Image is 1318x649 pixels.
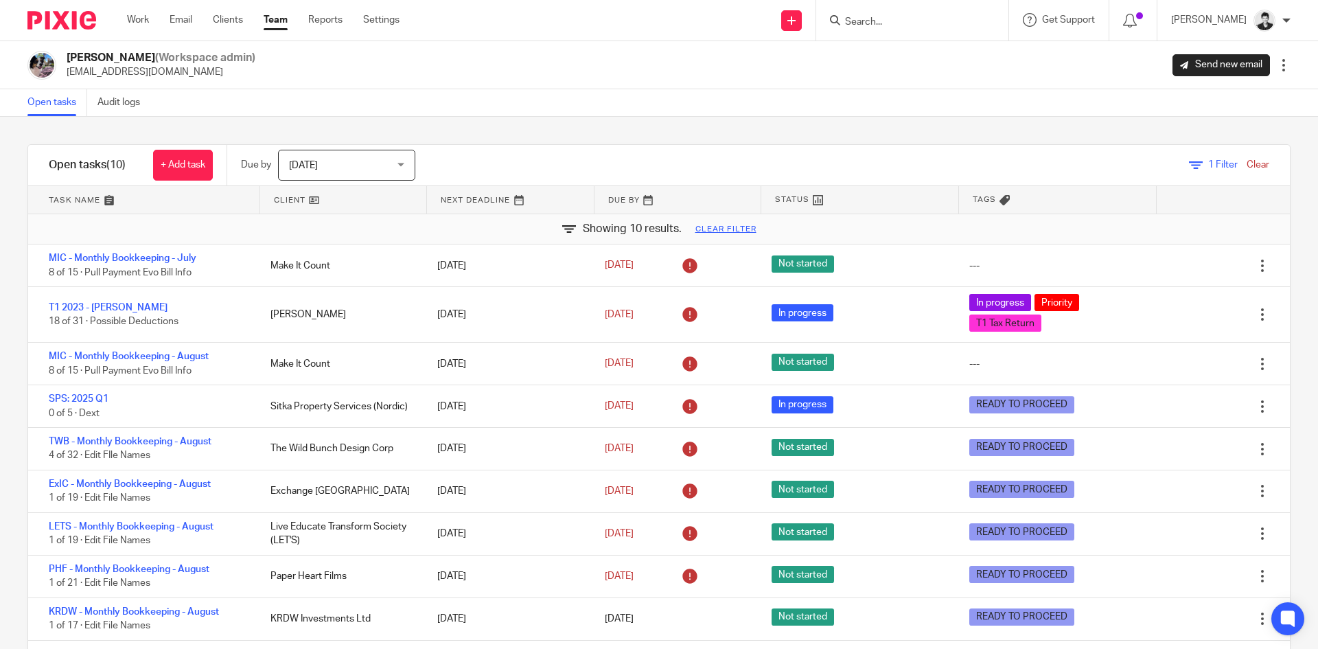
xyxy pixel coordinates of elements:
span: [DATE] [605,401,634,411]
a: Reports [308,13,343,27]
a: Work [127,13,149,27]
span: Not started [772,523,834,540]
div: Sitka Property Services (Nordic) [257,393,424,420]
span: In progress [772,304,833,321]
span: 1 of 17 · Edit File Names [49,621,150,630]
div: Live Educate Transform Society (LET'S) [257,513,424,555]
span: Not started [772,566,834,583]
span: [DATE] [605,444,634,453]
div: KRDW Investments Ltd [257,605,424,633]
span: Priority [1034,294,1079,311]
span: READY TO PROCEED [969,481,1074,498]
span: READY TO PROCEED [969,439,1074,456]
span: READY TO PROCEED [969,566,1074,583]
p: [PERSON_NAME] [1171,13,1247,27]
span: In progress [772,396,833,413]
a: Clear filter [695,224,756,235]
div: --- [969,357,980,371]
h2: [PERSON_NAME] [67,51,255,65]
span: [DATE] [605,261,634,271]
span: 8 of 15 · Pull Payment Evo Bill Info [49,268,192,277]
span: 1 [1208,160,1214,170]
span: 1 of 19 · Edit File Names [49,536,150,545]
div: Exchange [GEOGRAPHIC_DATA] [257,477,424,505]
span: 18 of 31 · Possible Deductions [49,317,178,326]
p: Due by [241,158,271,172]
span: (Workspace admin) [155,52,255,63]
span: [DATE] [605,359,634,369]
div: [DATE] [424,252,590,280]
div: [DATE] [424,393,590,420]
div: [DATE] [424,477,590,505]
span: 8 of 15 · Pull Payment Evo Bill Info [49,366,192,376]
div: [DATE] [424,301,590,328]
a: Settings [363,13,400,27]
span: [DATE] [605,529,634,538]
a: + Add task [153,150,213,181]
span: 0 of 5 · Dext [49,409,100,418]
span: Get Support [1042,15,1095,25]
span: 4 of 32 · Edit FIle Names [49,451,150,461]
a: Clients [213,13,243,27]
a: LETS - Monthly Bookkeeping - August [49,522,213,532]
img: Pixie [27,11,96,30]
div: Paper Heart Films [257,562,424,590]
span: [DATE] [605,614,634,624]
div: [DATE] [424,562,590,590]
span: READY TO PROCEED [969,396,1074,413]
span: In progress [969,294,1031,311]
a: Audit logs [97,89,150,116]
div: [DATE] [424,520,590,547]
span: Status [775,194,809,205]
span: Showing 10 results. [583,221,682,237]
a: SPS: 2025 Q1 [49,394,108,404]
span: 1 of 19 · Edit File Names [49,494,150,503]
a: Open tasks [27,89,87,116]
div: [DATE] [424,435,590,462]
a: Email [170,13,192,27]
a: MIC - Monthly Bookkeeping - August [49,352,209,361]
img: squarehead.jpg [1253,10,1275,32]
a: Clear [1247,160,1269,170]
div: [PERSON_NAME] [257,301,424,328]
div: [DATE] [424,350,590,378]
span: [DATE] [605,571,634,581]
img: Screen%20Shot%202020-06-25%20at%209.49.30%20AM.png [27,51,56,80]
span: [DATE] [289,161,318,170]
span: (10) [106,159,126,170]
span: Not started [772,439,834,456]
h1: Open tasks [49,158,126,172]
a: T1 2023 - [PERSON_NAME] [49,303,167,312]
span: Filter [1208,160,1238,170]
span: [DATE] [605,310,634,319]
span: Tags [973,194,996,205]
span: Not started [772,354,834,371]
a: MIC - Monthly Bookkeeping - July [49,253,196,263]
a: PHF - Monthly Bookkeeping - August [49,565,209,574]
span: Not started [772,608,834,626]
div: --- [969,259,980,273]
span: READY TO PROCEED [969,523,1074,540]
a: Team [264,13,288,27]
span: Not started [772,481,834,498]
a: KRDW - Monthly Bookkeeping - August [49,607,219,617]
a: Send new email [1172,54,1270,76]
p: [EMAIL_ADDRESS][DOMAIN_NAME] [67,65,255,79]
a: ExIC - Monthly Bookkeeping - August [49,479,211,489]
span: READY TO PROCEED [969,608,1074,626]
span: [DATE] [605,486,634,496]
span: T1 Tax Return [969,315,1041,332]
div: Make It Count [257,252,424,280]
div: [DATE] [424,605,590,633]
div: Make It Count [257,350,424,378]
div: The Wild Bunch Design Corp [257,435,424,462]
a: TWB - Monthly Bookkeeping - August [49,437,211,446]
span: 1 of 21 · Edit File Names [49,578,150,588]
span: Not started [772,255,834,273]
input: Search [844,16,967,29]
